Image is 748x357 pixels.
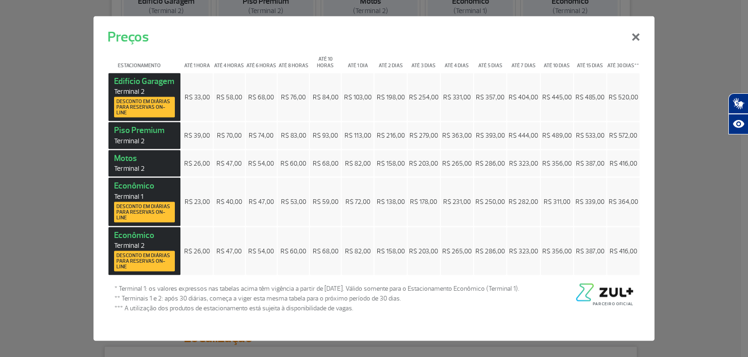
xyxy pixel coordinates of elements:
[442,247,472,255] span: R$ 265,00
[114,164,175,173] span: Terminal 2
[345,159,371,167] span: R$ 82,00
[214,48,245,72] th: Até 4 horas
[609,198,638,206] span: R$ 364,00
[441,48,473,72] th: Até 4 dias
[116,203,173,220] span: Desconto em diárias para reservas on-line
[185,198,210,206] span: R$ 23,00
[410,132,438,140] span: R$ 279,00
[476,132,505,140] span: R$ 393,00
[344,93,372,101] span: R$ 103,00
[108,48,180,72] th: Estacionamento
[216,93,242,101] span: R$ 58,00
[281,132,306,140] span: R$ 83,00
[248,93,274,101] span: R$ 68,00
[281,93,306,101] span: R$ 76,00
[377,93,405,101] span: R$ 198,00
[248,247,274,255] span: R$ 54,00
[541,48,573,72] th: Até 10 dias
[443,198,471,206] span: R$ 231,00
[509,198,538,206] span: R$ 282,00
[442,132,472,140] span: R$ 363,00
[342,48,374,72] th: Até 1 dia
[409,93,439,101] span: R$ 254,00
[313,247,338,255] span: R$ 68,00
[280,159,306,167] span: R$ 60,00
[509,132,538,140] span: R$ 444,00
[575,198,604,206] span: R$ 339,00
[184,247,210,255] span: R$ 26,00
[115,284,519,294] span: * Terminal 1: os valores expressos nas tabelas acima têm vigência a partir de [DATE]. Válido some...
[542,132,572,140] span: R$ 489,00
[114,136,175,145] span: Terminal 2
[609,93,638,101] span: R$ 520,00
[409,159,438,167] span: R$ 203,00
[114,192,175,201] span: Terminal 1
[574,284,633,301] img: logo-zul-black.png
[442,159,472,167] span: R$ 265,00
[509,247,538,255] span: R$ 323,00
[410,198,437,206] span: R$ 178,00
[185,93,210,101] span: R$ 33,00
[184,132,210,140] span: R$ 39,00
[610,247,637,255] span: R$ 416,00
[280,247,306,255] span: R$ 60,00
[184,159,210,167] span: R$ 26,00
[313,198,338,206] span: R$ 59,00
[575,93,604,101] span: R$ 485,00
[475,198,505,206] span: R$ 250,00
[576,132,604,140] span: R$ 533,00
[216,198,242,206] span: R$ 40,00
[345,198,370,206] span: R$ 72,00
[607,48,640,72] th: Até 30 dias**
[542,159,572,167] span: R$ 356,00
[313,93,338,101] span: R$ 84,00
[114,76,175,118] strong: Edifício Garagem
[509,93,538,101] span: R$ 404,00
[377,247,405,255] span: R$ 158,00
[728,114,748,134] button: Abrir recursos assistivos.
[345,132,371,140] span: R$ 113,00
[544,198,570,206] span: R$ 311,00
[475,159,505,167] span: R$ 286,00
[377,159,405,167] span: R$ 158,00
[377,198,405,206] span: R$ 138,00
[507,48,539,72] th: Até 7 dias
[574,48,606,72] th: Até 15 dias
[246,48,277,72] th: Até 6 horas
[576,159,604,167] span: R$ 387,00
[313,159,338,167] span: R$ 68,00
[409,247,438,255] span: R$ 203,00
[310,48,341,72] th: Até 10 horas
[542,247,572,255] span: R$ 356,00
[728,93,748,134] div: Plugin de acessibilidade da Hand Talk.
[248,159,274,167] span: R$ 54,00
[249,132,273,140] span: R$ 74,00
[116,253,173,270] span: Desconto em diárias para reservas on-line
[624,19,648,52] button: Close
[216,247,242,255] span: R$ 47,00
[313,132,338,140] span: R$ 93,00
[116,99,173,116] span: Desconto em diárias para reservas on-line
[216,159,242,167] span: R$ 47,00
[509,159,538,167] span: R$ 323,00
[114,125,175,146] strong: Piso Premium
[408,48,440,72] th: Até 3 dias
[542,93,572,101] span: R$ 445,00
[217,132,242,140] span: R$ 70,00
[593,301,633,307] span: Parceiro Oficial
[114,230,175,272] strong: Econômico
[345,247,371,255] span: R$ 82,00
[114,241,175,250] span: Terminal 2
[114,87,175,96] span: Terminal 2
[115,294,519,303] span: ** Terminais 1 e 2: após 30 diárias, começa a viger esta mesma tabela para o próximo período de 3...
[610,159,637,167] span: R$ 416,00
[475,247,505,255] span: R$ 286,00
[374,48,406,72] th: Até 2 dias
[609,132,637,140] span: R$ 572,00
[249,198,274,206] span: R$ 47,00
[181,48,213,72] th: Até 1 hora
[115,303,519,313] span: *** A utilização dos produtos de estacionamento está sujeita à disponibilidade de vagas.
[281,198,306,206] span: R$ 53,00
[474,48,506,72] th: Até 5 dias
[114,153,175,173] strong: Motos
